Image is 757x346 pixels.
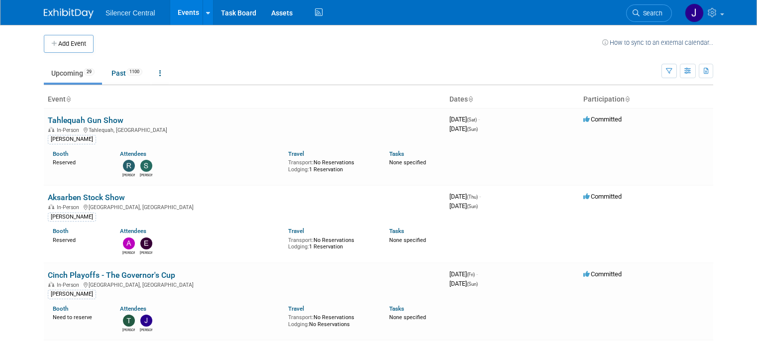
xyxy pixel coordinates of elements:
[288,314,314,321] span: Transport:
[389,305,404,312] a: Tasks
[467,194,478,200] span: (Thu)
[476,270,478,278] span: -
[84,68,95,76] span: 29
[120,150,146,157] a: Attendees
[467,272,475,277] span: (Fri)
[288,243,309,250] span: Lodging:
[48,213,96,222] div: [PERSON_NAME]
[48,135,96,144] div: [PERSON_NAME]
[53,235,105,244] div: Reserved
[389,314,426,321] span: None specified
[288,228,304,234] a: Travel
[467,117,477,122] span: (Sat)
[104,64,150,83] a: Past1100
[685,3,704,22] img: Jessica Crawford
[288,321,309,328] span: Lodging:
[468,95,473,103] a: Sort by Start Date
[126,68,142,76] span: 1100
[445,91,579,108] th: Dates
[288,157,374,173] div: No Reservations 1 Reservation
[122,249,135,255] div: Andrew Sorenson
[122,172,135,178] div: Rob Young
[579,91,713,108] th: Participation
[583,270,622,278] span: Committed
[479,193,481,200] span: -
[106,9,155,17] span: Silencer Central
[44,64,102,83] a: Upcoming29
[140,160,152,172] img: Sarah Young
[140,315,152,327] img: Julissa Linares
[140,237,152,249] img: Eduardo Contreras
[48,280,441,288] div: [GEOGRAPHIC_DATA], [GEOGRAPHIC_DATA]
[449,193,481,200] span: [DATE]
[57,282,82,288] span: In-Person
[288,305,304,312] a: Travel
[449,115,480,123] span: [DATE]
[625,95,630,103] a: Sort by Participation Type
[120,228,146,234] a: Attendees
[288,166,309,173] span: Lodging:
[389,228,404,234] a: Tasks
[122,327,135,333] div: Tyler Phillips
[288,235,374,250] div: No Reservations 1 Reservation
[123,315,135,327] img: Tyler Phillips
[53,157,105,166] div: Reserved
[288,312,374,328] div: No Reservations No Reservations
[48,203,441,211] div: [GEOGRAPHIC_DATA], [GEOGRAPHIC_DATA]
[449,202,478,210] span: [DATE]
[44,8,94,18] img: ExhibitDay
[288,150,304,157] a: Travel
[449,280,478,287] span: [DATE]
[389,237,426,243] span: None specified
[389,159,426,166] span: None specified
[140,327,152,333] div: Julissa Linares
[123,237,135,249] img: Andrew Sorenson
[389,150,404,157] a: Tasks
[467,281,478,287] span: (Sun)
[53,312,105,321] div: Need to reserve
[48,204,54,209] img: In-Person Event
[53,150,68,157] a: Booth
[140,172,152,178] div: Sarah Young
[66,95,71,103] a: Sort by Event Name
[602,39,713,46] a: How to sync to an external calendar...
[478,115,480,123] span: -
[123,160,135,172] img: Rob Young
[48,290,96,299] div: [PERSON_NAME]
[53,305,68,312] a: Booth
[48,127,54,132] img: In-Person Event
[449,270,478,278] span: [DATE]
[44,91,445,108] th: Event
[120,305,146,312] a: Attendees
[288,159,314,166] span: Transport:
[140,249,152,255] div: Eduardo Contreras
[583,193,622,200] span: Committed
[48,270,175,280] a: Cinch Playoffs - The Governor's Cup
[449,125,478,132] span: [DATE]
[57,127,82,133] span: In-Person
[57,204,82,211] span: In-Person
[640,9,662,17] span: Search
[48,125,441,133] div: Tahlequah, [GEOGRAPHIC_DATA]
[467,204,478,209] span: (Sun)
[44,35,94,53] button: Add Event
[48,193,125,202] a: Aksarben Stock Show
[53,228,68,234] a: Booth
[626,4,672,22] a: Search
[583,115,622,123] span: Committed
[288,237,314,243] span: Transport:
[48,282,54,287] img: In-Person Event
[467,126,478,132] span: (Sun)
[48,115,123,125] a: Tahlequah Gun Show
